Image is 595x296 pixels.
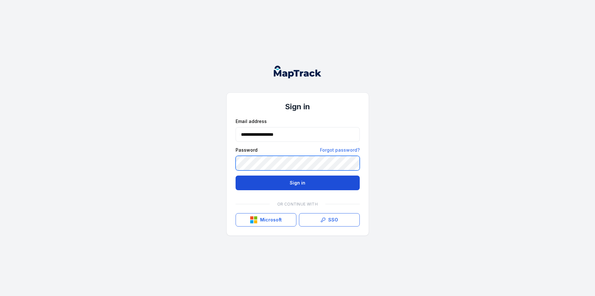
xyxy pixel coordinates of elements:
a: Forgot password? [320,147,360,153]
a: SSO [299,213,360,227]
nav: Global [264,66,332,78]
button: Sign in [236,176,360,190]
label: Password [236,147,258,153]
label: Email address [236,118,267,125]
button: Microsoft [236,213,296,227]
h1: Sign in [236,102,360,112]
div: Or continue with [236,198,360,211]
